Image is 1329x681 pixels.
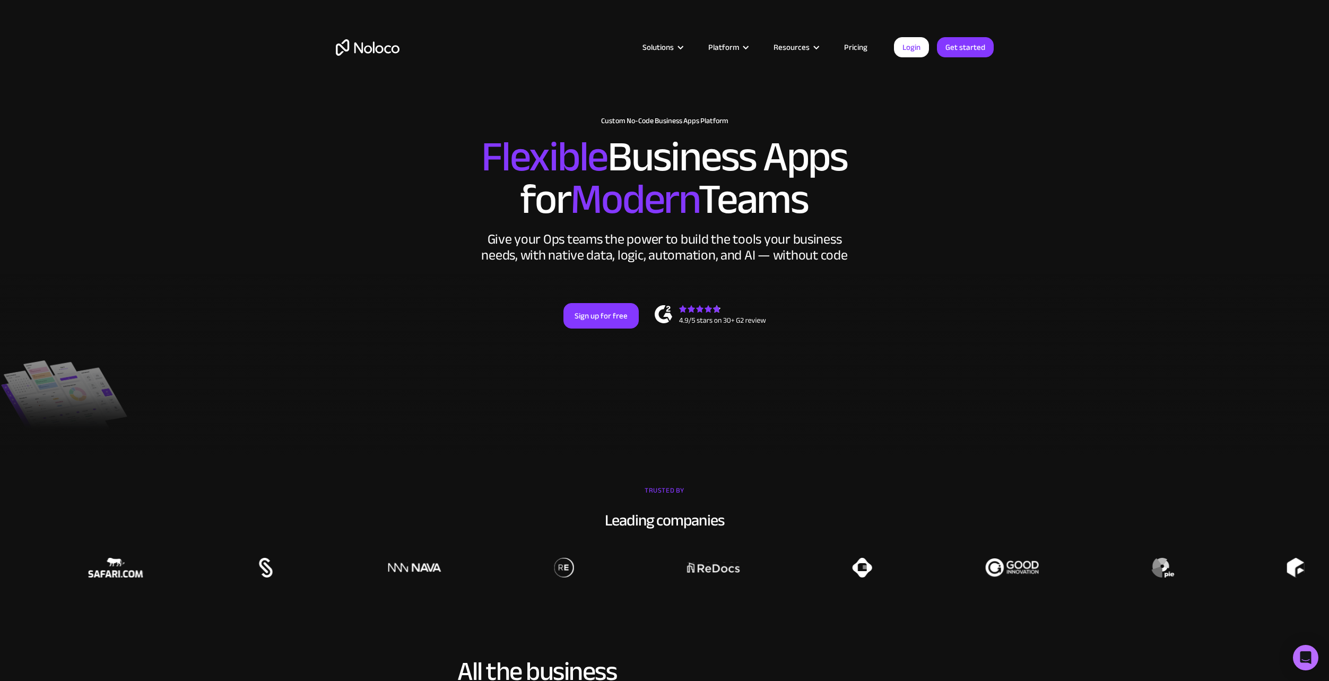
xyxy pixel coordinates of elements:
a: Sign up for free [563,303,639,329]
h2: Business Apps for Teams [336,136,994,221]
div: Give your Ops teams the power to build the tools your business needs, with native data, logic, au... [479,231,850,263]
div: Platform [695,40,760,54]
a: home [336,39,399,56]
div: Platform [708,40,739,54]
span: Modern [570,160,698,239]
div: Solutions [642,40,674,54]
a: Pricing [831,40,881,54]
div: Open Intercom Messenger [1293,645,1318,670]
div: Resources [760,40,831,54]
a: Get started [937,37,994,57]
div: Resources [774,40,810,54]
div: Solutions [629,40,695,54]
h1: Custom No-Code Business Apps Platform [336,117,994,125]
a: Login [894,37,929,57]
span: Flexible [481,117,607,196]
